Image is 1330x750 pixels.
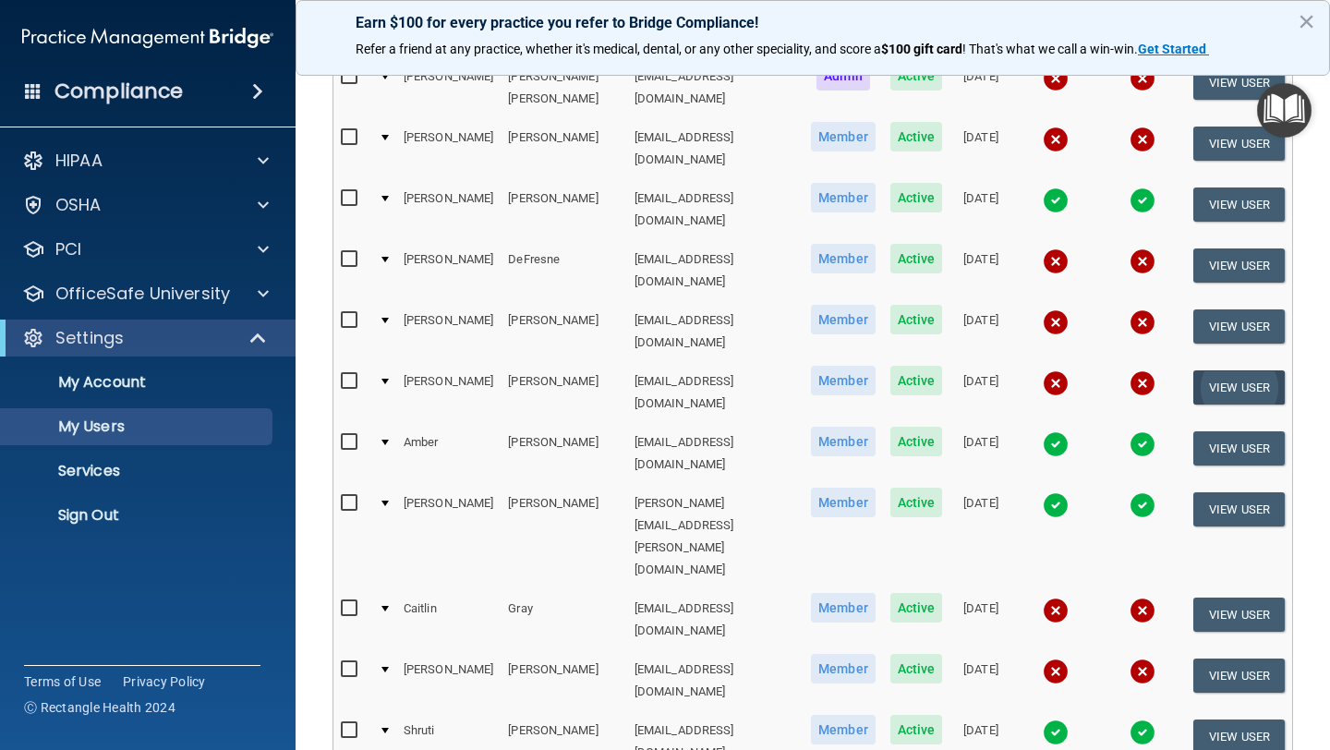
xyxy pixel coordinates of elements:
button: View User [1193,309,1285,344]
a: Terms of Use [24,672,101,691]
button: View User [1193,248,1285,283]
td: [EMAIL_ADDRESS][DOMAIN_NAME] [627,423,804,484]
p: OSHA [55,194,102,216]
td: [EMAIL_ADDRESS][DOMAIN_NAME] [627,240,804,301]
img: cross.ca9f0e7f.svg [1130,370,1155,396]
img: cross.ca9f0e7f.svg [1043,309,1069,335]
span: Active [890,654,943,683]
img: cross.ca9f0e7f.svg [1130,127,1155,152]
td: [EMAIL_ADDRESS][DOMAIN_NAME] [627,362,804,423]
td: Gray [501,589,627,650]
span: Member [811,183,876,212]
img: cross.ca9f0e7f.svg [1043,248,1069,274]
a: Get Started [1138,42,1209,56]
td: Amber [396,423,501,484]
img: tick.e7d51cea.svg [1043,720,1069,745]
span: Refer a friend at any practice, whether it's medical, dental, or any other speciality, and score a [356,42,881,56]
td: DeFresne [501,240,627,301]
a: PCI [22,238,269,260]
img: tick.e7d51cea.svg [1130,187,1155,213]
button: View User [1193,370,1285,405]
button: View User [1193,187,1285,222]
button: Close [1298,6,1315,36]
td: [PERSON_NAME] [501,484,627,589]
img: cross.ca9f0e7f.svg [1130,659,1155,684]
span: Active [890,122,943,151]
span: Active [890,715,943,744]
td: [PERSON_NAME] [PERSON_NAME] [501,57,627,118]
td: [DATE] [949,484,1011,589]
span: Member [811,654,876,683]
span: Member [811,715,876,744]
td: [PERSON_NAME] [501,362,627,423]
span: Member [811,593,876,623]
td: [PERSON_NAME][EMAIL_ADDRESS][PERSON_NAME][DOMAIN_NAME] [627,484,804,589]
a: OSHA [22,194,269,216]
td: [DATE] [949,57,1011,118]
img: PMB logo [22,19,273,56]
strong: Get Started [1138,42,1206,56]
span: Active [890,61,943,91]
span: Active [890,427,943,456]
td: [EMAIL_ADDRESS][DOMAIN_NAME] [627,650,804,711]
img: cross.ca9f0e7f.svg [1043,659,1069,684]
img: cross.ca9f0e7f.svg [1130,66,1155,91]
img: cross.ca9f0e7f.svg [1130,598,1155,623]
img: cross.ca9f0e7f.svg [1043,66,1069,91]
td: [PERSON_NAME] [396,57,501,118]
span: Admin [816,61,870,91]
h4: Compliance [54,79,183,104]
td: [DATE] [949,423,1011,484]
td: [PERSON_NAME] [501,301,627,362]
button: View User [1193,598,1285,632]
td: [PERSON_NAME] [501,650,627,711]
span: Member [811,427,876,456]
td: Caitlin [396,589,501,650]
td: [PERSON_NAME] [501,179,627,240]
p: My Account [12,373,264,392]
td: [DATE] [949,650,1011,711]
span: Ⓒ Rectangle Health 2024 [24,698,175,717]
a: Settings [22,327,268,349]
span: Active [890,593,943,623]
td: [PERSON_NAME] [501,118,627,179]
a: Privacy Policy [123,672,206,691]
strong: $100 gift card [881,42,962,56]
td: [PERSON_NAME] [396,650,501,711]
span: Member [811,488,876,517]
td: [DATE] [949,301,1011,362]
p: PCI [55,238,81,260]
p: Earn $100 for every practice you refer to Bridge Compliance! [356,14,1270,31]
img: cross.ca9f0e7f.svg [1043,127,1069,152]
td: [DATE] [949,240,1011,301]
td: [EMAIL_ADDRESS][DOMAIN_NAME] [627,118,804,179]
button: View User [1193,127,1285,161]
span: Active [890,244,943,273]
td: [EMAIL_ADDRESS][DOMAIN_NAME] [627,57,804,118]
button: View User [1193,431,1285,466]
span: Active [890,183,943,212]
td: [PERSON_NAME] [396,240,501,301]
img: cross.ca9f0e7f.svg [1043,370,1069,396]
td: [EMAIL_ADDRESS][DOMAIN_NAME] [627,589,804,650]
img: cross.ca9f0e7f.svg [1043,598,1069,623]
button: View User [1193,659,1285,693]
img: tick.e7d51cea.svg [1130,720,1155,745]
span: Active [890,305,943,334]
button: Open Resource Center [1257,83,1312,138]
td: [PERSON_NAME] [396,118,501,179]
a: OfficeSafe University [22,283,269,305]
img: tick.e7d51cea.svg [1043,431,1069,457]
button: View User [1193,492,1285,526]
p: OfficeSafe University [55,283,230,305]
td: [EMAIL_ADDRESS][DOMAIN_NAME] [627,179,804,240]
p: HIPAA [55,150,103,172]
td: [PERSON_NAME] [396,484,501,589]
span: Member [811,122,876,151]
p: My Users [12,417,264,436]
td: [PERSON_NAME] [396,179,501,240]
img: tick.e7d51cea.svg [1043,492,1069,518]
td: [DATE] [949,179,1011,240]
td: [DATE] [949,589,1011,650]
td: [PERSON_NAME] [396,301,501,362]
